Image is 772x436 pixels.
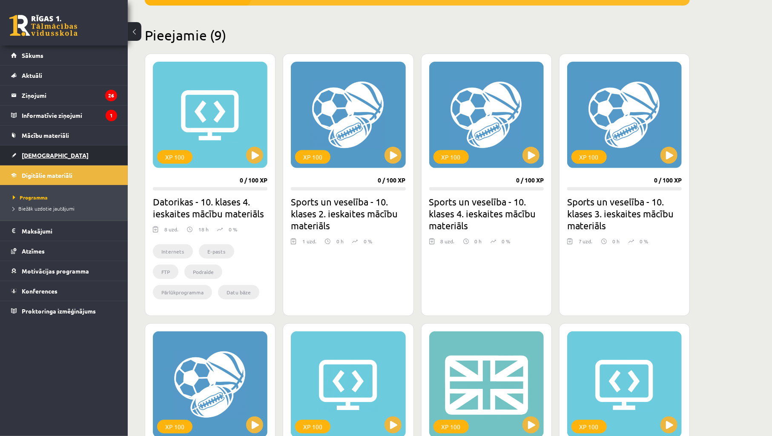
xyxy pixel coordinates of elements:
[11,241,117,261] a: Atzīmes
[11,85,117,105] a: Ziņojumi26
[433,150,469,164] div: XP 100
[11,301,117,321] a: Proktoringa izmēģinājums
[433,420,469,433] div: XP 100
[22,221,117,241] legend: Maksājumi
[13,194,119,201] a: Programma
[218,285,259,299] li: Datu bāze
[441,237,455,250] div: 8 uzd.
[640,237,649,245] p: 0 %
[22,51,43,59] span: Sākums
[291,196,405,231] h2: Sports un veselība - 10. klases 2. ieskaites mācību materiāls
[105,90,117,101] i: 26
[295,420,330,433] div: XP 100
[164,225,178,238] div: 8 uzd.
[184,265,222,279] li: Podraide
[13,205,119,212] a: Biežāk uzdotie jautājumi
[157,420,192,433] div: XP 100
[571,150,607,164] div: XP 100
[22,71,42,79] span: Aktuāli
[571,420,607,433] div: XP 100
[502,237,511,245] p: 0 %
[22,171,72,179] span: Digitālie materiāli
[153,244,193,259] li: Internets
[13,194,48,201] span: Programma
[22,105,117,125] legend: Informatīvie ziņojumi
[22,85,117,105] legend: Ziņojumi
[11,281,117,301] a: Konferences
[22,247,45,255] span: Atzīmes
[13,205,75,212] span: Biežāk uzdotie jautājumi
[11,46,117,65] a: Sākums
[11,221,117,241] a: Maksājumi
[336,237,344,245] p: 0 h
[11,66,117,85] a: Aktuāli
[11,145,117,165] a: [DEMOGRAPHIC_DATA]
[613,237,620,245] p: 0 h
[11,105,117,125] a: Informatīvie ziņojumi1
[106,110,117,121] i: 1
[22,131,69,139] span: Mācību materiāli
[11,261,117,281] a: Motivācijas programma
[295,150,330,164] div: XP 100
[22,287,57,295] span: Konferences
[153,285,212,299] li: Pārlūkprogramma
[475,237,482,245] p: 0 h
[153,265,178,279] li: FTP
[145,27,690,43] h2: Pieejamie (9)
[198,225,209,233] p: 18 h
[11,165,117,185] a: Digitālie materiāli
[22,151,89,159] span: [DEMOGRAPHIC_DATA]
[567,196,682,231] h2: Sports un veselība - 10. klases 3. ieskaites mācību materiāls
[153,196,267,219] h2: Datorikas - 10. klases 4. ieskaites mācību materiāls
[229,225,237,233] p: 0 %
[364,237,372,245] p: 0 %
[157,150,192,164] div: XP 100
[22,267,89,275] span: Motivācijas programma
[199,244,234,259] li: E-pasts
[11,125,117,145] a: Mācību materiāli
[22,307,96,315] span: Proktoringa izmēģinājums
[579,237,593,250] div: 7 uzd.
[429,196,544,231] h2: Sports un veselība - 10. klases 4. ieskaites mācību materiāls
[9,15,77,36] a: Rīgas 1. Tālmācības vidusskola
[302,237,316,250] div: 1 uzd.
